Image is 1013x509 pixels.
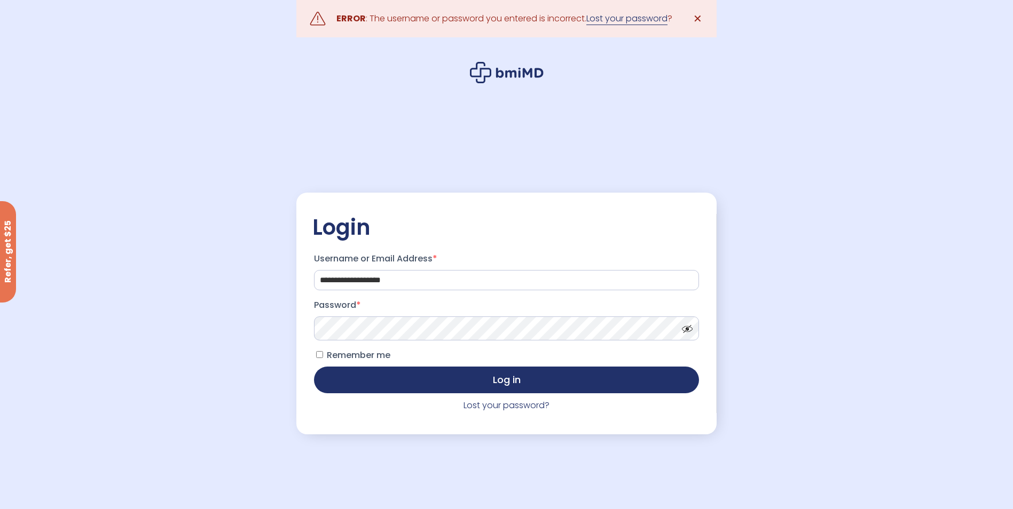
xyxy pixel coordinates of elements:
strong: ERROR [336,12,366,25]
label: Password [314,297,698,314]
div: : The username or password you entered is incorrect. ? [336,11,672,26]
label: Username or Email Address [314,250,698,267]
input: Remember me [316,351,323,358]
a: Lost your password? [464,399,549,411]
a: ✕ [687,8,709,29]
span: Remember me [327,349,390,361]
span: ✕ [693,11,702,26]
a: Lost your password [586,12,668,25]
h2: Login [312,214,700,241]
button: Log in [314,367,698,393]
